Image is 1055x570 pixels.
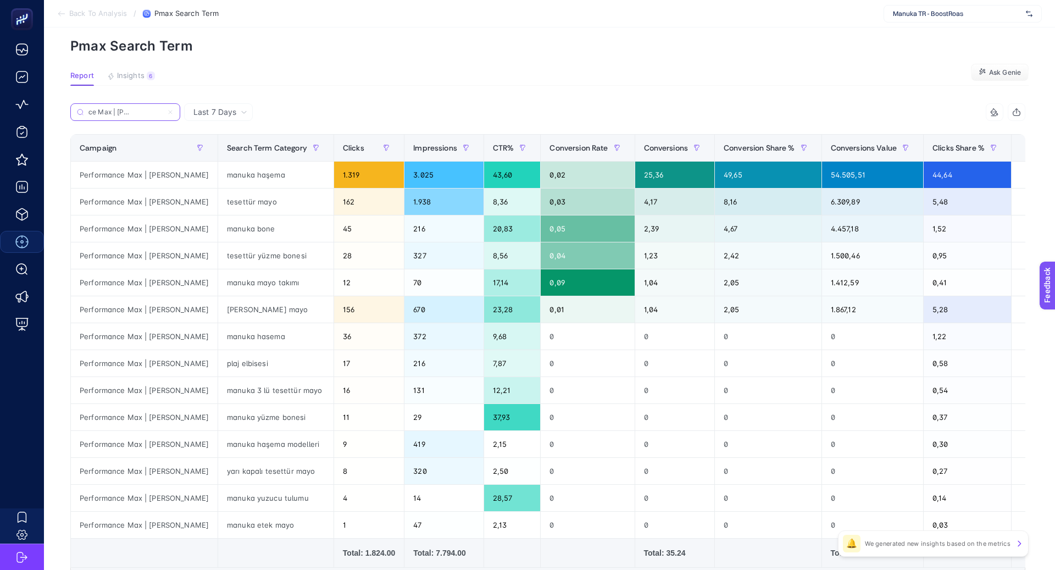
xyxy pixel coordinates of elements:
[404,458,484,484] div: 320
[715,431,821,457] div: 0
[227,143,307,152] span: Search Term Category
[218,458,334,484] div: yarı kapalı tesettür mayo
[193,107,236,118] span: Last 7 Days
[334,162,404,188] div: 1.319
[635,377,715,403] div: 0
[635,512,715,538] div: 0
[413,143,457,152] span: Impressions
[484,215,541,242] div: 20,83
[715,189,821,215] div: 8,16
[134,9,136,18] span: /
[404,323,484,350] div: 372
[924,269,1011,296] div: 0,41
[541,242,634,269] div: 0,04
[334,350,404,377] div: 17
[334,215,404,242] div: 45
[334,269,404,296] div: 12
[147,71,155,80] div: 6
[541,404,634,430] div: 0
[404,215,484,242] div: 216
[865,539,1010,548] p: We generated new insights based on the metrics
[715,296,821,323] div: 2,05
[218,512,334,538] div: manuka etek mayo
[644,143,688,152] span: Conversions
[218,485,334,511] div: manuka yuzucu tulumu
[334,189,404,215] div: 162
[822,162,923,188] div: 54.505,51
[484,377,541,403] div: 12,21
[484,162,541,188] div: 43,60
[541,189,634,215] div: 0,03
[218,269,334,296] div: manuka mayo takımı
[404,512,484,538] div: 47
[541,323,634,350] div: 0
[635,431,715,457] div: 0
[715,377,821,403] div: 0
[635,215,715,242] div: 2,39
[484,512,541,538] div: 2,13
[484,350,541,377] div: 7,87
[635,269,715,296] div: 1,04
[635,404,715,430] div: 0
[715,458,821,484] div: 0
[924,512,1011,538] div: 0,03
[644,547,706,558] div: Total: 35.24
[635,458,715,484] div: 0
[218,323,334,350] div: manuka hasema
[404,189,484,215] div: 1.938
[218,189,334,215] div: tesettür mayo
[831,547,914,558] div: Total: 70.052.76
[924,189,1011,215] div: 5,48
[413,547,475,558] div: Total: 7.794.00
[404,485,484,511] div: 14
[715,512,821,538] div: 0
[635,323,715,350] div: 0
[822,269,923,296] div: 1.412,59
[715,242,821,269] div: 2,42
[635,350,715,377] div: 0
[484,269,541,296] div: 17,14
[71,269,218,296] div: Performance Max | [PERSON_NAME]
[334,485,404,511] div: 4
[404,431,484,457] div: 419
[218,162,334,188] div: manuka haşema
[218,215,334,242] div: manuka bone
[924,162,1011,188] div: 44,64
[1020,143,1029,168] div: 10 items selected
[924,431,1011,457] div: 0,30
[154,9,219,18] span: Pmax Search Term
[404,162,484,188] div: 3.025
[218,350,334,377] div: plaj elbisesi
[635,162,715,188] div: 25,36
[715,350,821,377] div: 0
[541,350,634,377] div: 0
[924,323,1011,350] div: 1,22
[822,377,923,403] div: 0
[71,189,218,215] div: Performance Max | [PERSON_NAME]
[924,350,1011,377] div: 0,58
[334,296,404,323] div: 156
[484,458,541,484] div: 2,50
[541,162,634,188] div: 0,02
[715,485,821,511] div: 0
[924,242,1011,269] div: 0,95
[404,242,484,269] div: 327
[715,162,821,188] div: 49,65
[1026,8,1032,19] img: svg%3e
[989,68,1021,77] span: Ask Genie
[635,485,715,511] div: 0
[893,9,1021,18] span: Manuka TR - BoostRoas
[71,350,218,377] div: Performance Max | [PERSON_NAME]
[1021,143,1042,152] div: +
[71,242,218,269] div: Performance Max | [PERSON_NAME]
[822,215,923,242] div: 4.457,18
[715,323,821,350] div: 0
[71,458,218,484] div: Performance Max | [PERSON_NAME]
[822,404,923,430] div: 0
[822,189,923,215] div: 6.309,89
[822,458,923,484] div: 0
[493,143,514,152] span: CTR%
[484,189,541,215] div: 8,36
[218,242,334,269] div: tesettür yüzme bonesi
[7,3,42,12] span: Feedback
